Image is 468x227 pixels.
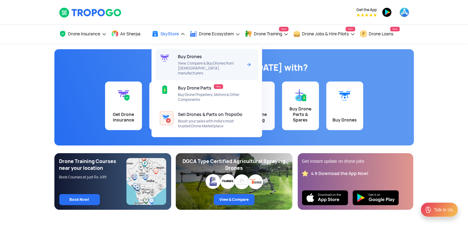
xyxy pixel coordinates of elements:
[357,7,377,12] span: Get the App
[311,171,369,177] div: 4.9 Download the App Now!
[59,62,409,74] h1: What can we help you [DATE] with?
[160,111,174,125] img: Sell Drones & Parts on TropoGo
[434,207,453,213] div: Talk to Us
[330,117,360,123] div: Buy Drones
[390,27,399,31] span: New
[59,175,127,180] div: Book Courses at just Rs. 499
[181,158,288,172] div: DGCA Type Certified Agricultural Spraying Drones
[425,206,432,213] img: ic_Support.svg
[357,14,377,17] img: App Raking
[302,190,348,205] img: Ios
[282,82,319,130] a: Buy Drone Parts & Spares
[399,7,409,17] img: appstore
[199,31,234,36] span: Drone Ecosystem
[161,31,179,36] span: SkyStore
[214,84,223,89] span: New
[155,49,258,80] a: Buy DronesBuy DronesView, Compare & Buy Drones from [DEMOGRAPHIC_DATA] manufacturersArrow
[160,85,170,95] img: Buy Drone Parts
[178,54,202,59] span: Buy Drones
[293,25,355,43] a: Drone Jobs & Hire PilotsNew
[369,31,394,36] span: Drone Loans
[326,82,363,130] a: Buy Drones
[302,170,308,177] img: star_rating
[360,25,400,43] a: Drone LoansNew
[190,25,240,43] a: Drone Ecosystem
[109,112,138,123] div: Get Drone Insurance
[302,158,409,164] div: Get instant update on drone jobs
[151,25,185,43] a: SkyStore
[155,80,258,107] a: Buy Drone PartsBuy Drone PartsNewBuy Drone Propellers, Motors & Other Components
[214,194,254,205] a: View & Compare
[155,107,258,133] a: Sell Drones & Parts on TropoGoSell Drones & Parts on TropoGoBoost your sales with India’s most tr...
[178,119,243,129] span: Boost your sales with India’s most trusted Drone Marketplace
[294,89,307,101] img: Buy Drone Parts & Spares
[178,92,243,102] span: Buy Drone Propellers, Motors & Other Components
[382,7,392,17] img: playstore
[302,31,349,36] span: Drone Jobs & Hire Pilots
[286,106,315,123] div: Buy Drone Parts & Spares
[254,31,282,36] span: Drone Training
[149,82,186,130] a: Get Drone Loan
[59,25,107,43] a: Drone Insurance
[120,31,141,36] span: Air Sherpa
[346,27,355,31] span: New
[178,86,211,90] span: Buy Drone Parts
[279,27,288,31] span: New
[117,89,130,101] img: Get Drone Insurance
[178,112,242,117] span: Sell Drones & Parts on TropoGo
[59,7,122,18] img: TropoGo Logo
[245,25,289,43] a: Drone TrainingNew
[59,194,100,205] a: Book Now!
[105,82,142,130] a: Get Drone Insurance
[59,158,127,172] div: Drone Training Courses near your location
[353,190,399,205] img: Playstore
[245,61,253,68] img: Arrow
[339,89,351,101] img: Buy Drones
[160,54,170,63] img: Buy Drones
[111,25,147,43] a: Air Sherpa
[178,61,243,76] span: View, Compare & Buy Drones from [DEMOGRAPHIC_DATA] manufacturers
[68,31,100,36] span: Drone Insurance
